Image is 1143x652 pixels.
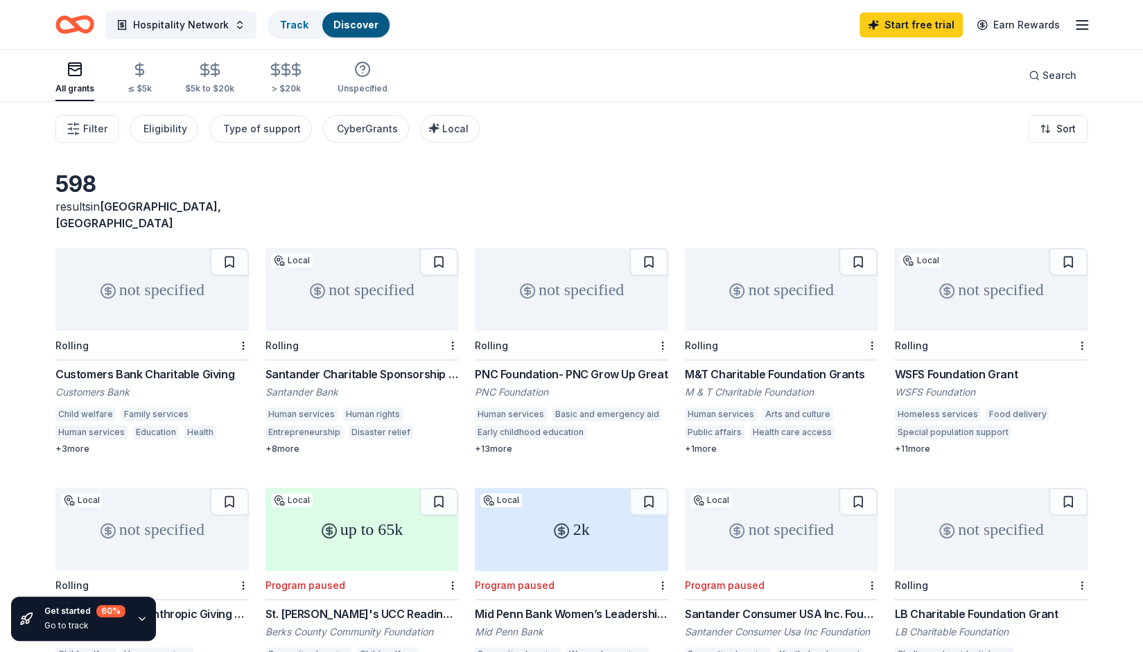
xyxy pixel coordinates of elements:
[685,248,878,455] a: not specifiedRollingM&T Charitable Foundation GrantsM & T Charitable FoundationHuman servicesArts...
[750,425,835,439] div: Health care access
[475,248,668,331] div: not specified
[280,19,308,30] a: Track
[271,493,313,507] div: Local
[685,443,878,455] div: + 1 more
[475,425,586,439] div: Early childhood education
[894,407,980,421] div: Homeless services
[55,488,249,571] div: not specified
[265,248,459,455] a: not specifiedLocalRollingSantander Charitable Sponsorship ProgramSantander BankHuman servicesHuma...
[265,248,459,331] div: not specified
[55,8,94,41] a: Home
[690,493,732,507] div: Local
[83,121,107,137] span: Filter
[343,407,403,421] div: Human rights
[894,606,1088,622] div: LB Charitable Foundation Grant
[685,606,878,622] div: Santander Consumer USA Inc. Foundation Grant
[475,407,547,421] div: Human services
[55,55,94,101] button: All grants
[209,115,312,143] button: Type of support
[121,407,191,421] div: Family services
[268,56,304,101] button: > $20k
[268,11,391,39] button: TrackDiscover
[44,620,125,631] div: Go to track
[55,443,249,455] div: + 3 more
[128,56,152,101] button: ≤ $5k
[860,12,963,37] a: Start free trial
[223,121,301,137] div: Type of support
[894,579,927,591] div: Rolling
[442,123,469,134] span: Local
[894,488,1088,571] div: not specified
[55,248,249,331] div: not specified
[44,605,125,617] div: Get started
[265,443,459,455] div: + 8 more
[685,385,878,399] div: M & T Charitable Foundation
[185,56,234,101] button: $5k to $20k
[762,407,833,421] div: Arts and culture
[265,385,459,399] div: Santander Bank
[338,83,387,94] div: Unspecified
[1028,115,1088,143] button: Sort
[265,579,345,591] div: Program paused
[894,366,1088,382] div: WSFS Foundation Grant
[133,17,229,33] span: Hospitality Network
[475,340,508,351] div: Rolling
[265,340,299,351] div: Rolling
[185,83,234,94] div: $5k to $20k
[894,248,1088,455] a: not specifiedLocalRollingWSFS Foundation GrantWSFS FoundationHomeless servicesFood deliverySpecia...
[338,55,387,101] button: Unspecified
[475,579,555,591] div: Program paused
[323,115,409,143] button: CyberGrants
[1018,62,1088,89] button: Search
[55,115,119,143] button: Filter
[900,254,941,267] div: Local
[265,407,338,421] div: Human services
[475,385,668,399] div: PNC Foundation
[685,366,878,382] div: M&T Charitable Foundation Grants
[333,19,378,30] a: Discover
[420,115,480,143] button: Local
[685,579,765,591] div: Program paused
[55,366,249,382] div: Customers Bank Charitable Giving
[475,625,668,639] div: Mid Penn Bank
[685,248,878,331] div: not specified
[894,425,1011,439] div: Special population support
[55,340,89,351] div: Rolling
[337,121,398,137] div: CyberGrants
[685,407,757,421] div: Human services
[894,340,927,351] div: Rolling
[133,425,179,439] div: Education
[894,385,1088,399] div: WSFS Foundation
[685,488,878,571] div: not specified
[265,425,343,439] div: Entrepreneurship
[96,605,125,617] div: 60 %
[968,12,1068,37] a: Earn Rewards
[480,493,522,507] div: Local
[55,425,128,439] div: Human services
[271,254,313,267] div: Local
[265,488,459,571] div: up to 65k
[894,248,1088,331] div: not specified
[475,606,668,622] div: Mid Penn Bank Women’s Leadership Network Grant
[265,625,459,639] div: Berks County Community Foundation
[475,488,668,571] div: 2k
[55,385,249,399] div: Customers Bank
[685,340,718,351] div: Rolling
[475,443,668,455] div: + 13 more
[55,579,89,591] div: Rolling
[986,407,1049,421] div: Food delivery
[475,248,668,455] a: not specifiedRollingPNC Foundation- PNC Grow Up GreatPNC FoundationHuman servicesBasic and emerge...
[55,200,221,230] span: in
[475,366,668,382] div: PNC Foundation- PNC Grow Up Great
[1056,121,1076,137] span: Sort
[55,198,249,231] div: results
[105,11,256,39] button: Hospitality Network
[130,115,198,143] button: Eligibility
[55,407,116,421] div: Child welfare
[894,625,1088,639] div: LB Charitable Foundation
[268,83,304,94] div: > $20k
[143,121,187,137] div: Eligibility
[55,83,94,94] div: All grants
[128,83,152,94] div: ≤ $5k
[55,170,249,198] div: 598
